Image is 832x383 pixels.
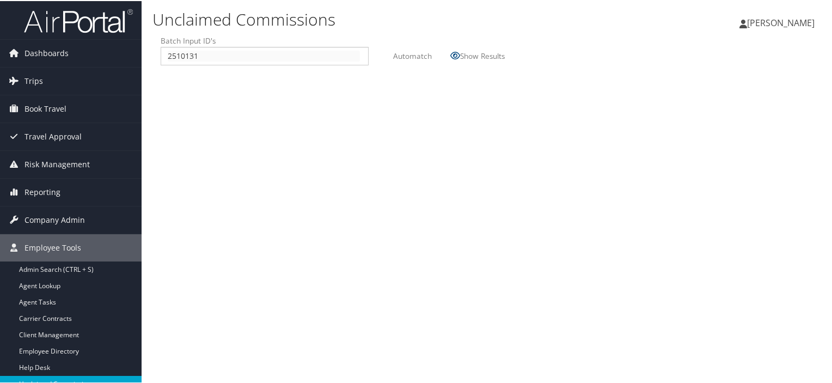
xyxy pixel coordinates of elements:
[152,7,601,30] h1: Unclaimed Commissions
[747,16,815,28] span: [PERSON_NAME]
[161,34,369,45] label: Batch Input ID's
[25,122,82,149] span: Travel Approval
[393,45,432,65] label: Automatch
[25,205,85,233] span: Company Admin
[25,39,69,66] span: Dashboards
[460,45,505,65] label: Show Results
[25,66,43,94] span: Trips
[24,7,133,33] img: airportal-logo.png
[25,94,66,121] span: Book Travel
[25,150,90,177] span: Risk Management
[739,5,825,38] a: [PERSON_NAME]
[25,178,60,205] span: Reporting
[25,233,81,260] span: Employee Tools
